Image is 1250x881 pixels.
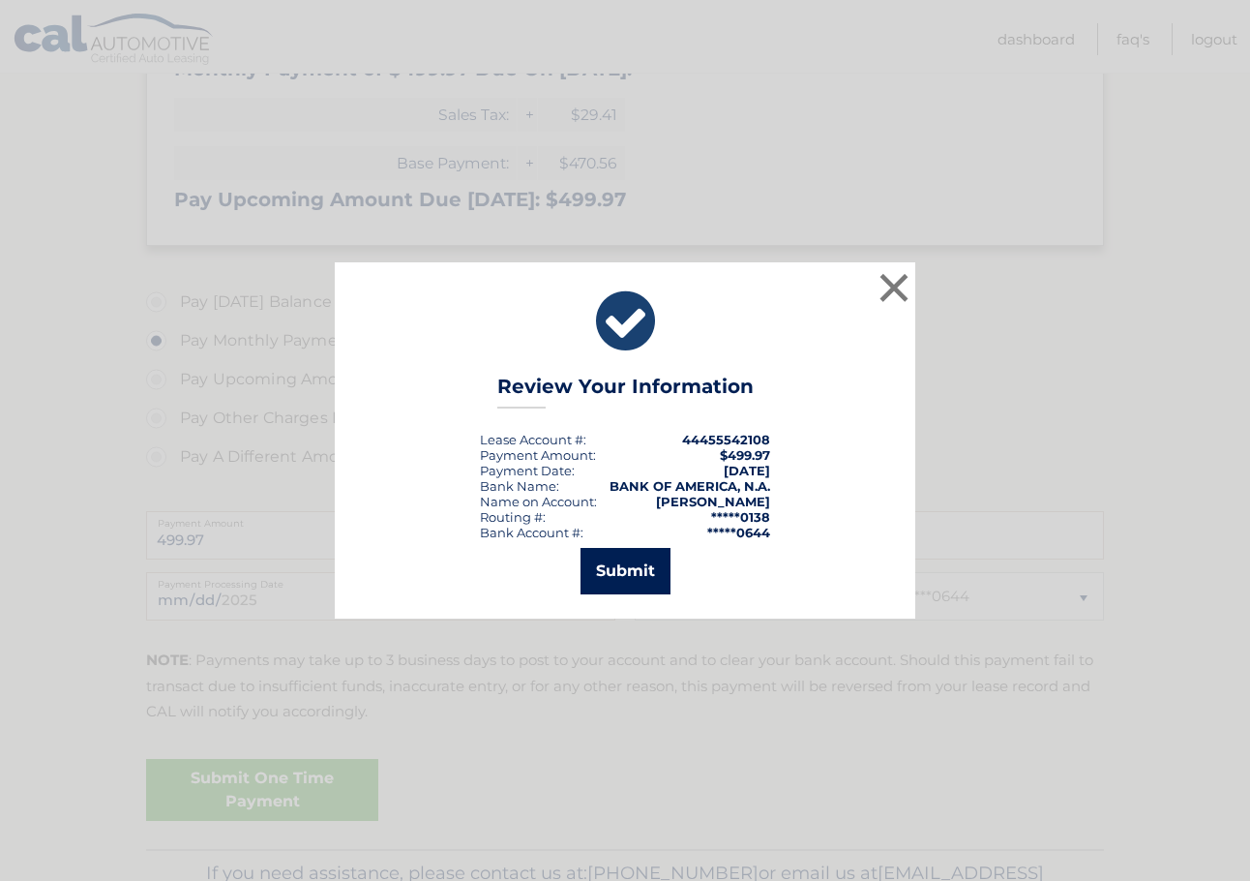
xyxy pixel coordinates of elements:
div: Routing #: [480,509,546,525]
h3: Review Your Information [497,375,754,409]
button: × [875,268,913,307]
div: : [480,463,575,478]
div: Name on Account: [480,494,597,509]
span: $499.97 [720,447,770,463]
div: Lease Account #: [480,432,586,447]
strong: 44455542108 [682,432,770,447]
button: Submit [580,548,670,594]
strong: BANK OF AMERICA, N.A. [610,478,770,494]
div: Bank Account #: [480,525,583,540]
div: Payment Amount: [480,447,596,463]
div: Bank Name: [480,478,559,494]
span: Payment Date [480,463,572,478]
span: [DATE] [724,463,770,478]
strong: [PERSON_NAME] [656,494,770,509]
